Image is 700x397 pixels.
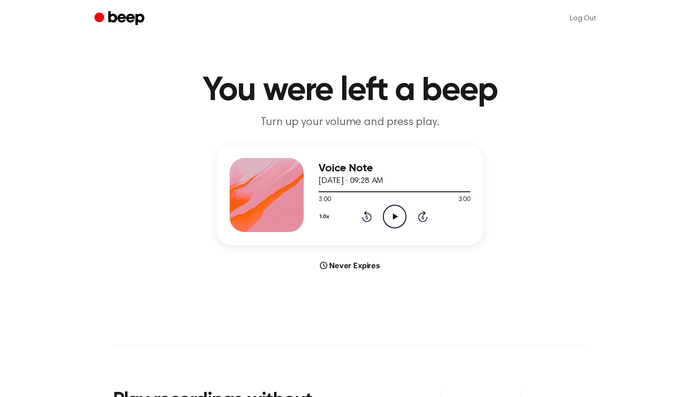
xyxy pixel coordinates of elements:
h3: Voice Note [319,162,470,175]
div: Never Expires [217,260,483,271]
a: Log Out [561,7,606,30]
span: [DATE] · 09:28 AM [319,177,383,185]
p: Turn up your volume and press play. [172,115,528,130]
button: 1.0x [319,209,333,225]
span: 3:00 [458,195,470,205]
h1: You were left a beep [113,74,587,107]
a: Beep [94,10,147,28]
span: 3:00 [319,195,331,205]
